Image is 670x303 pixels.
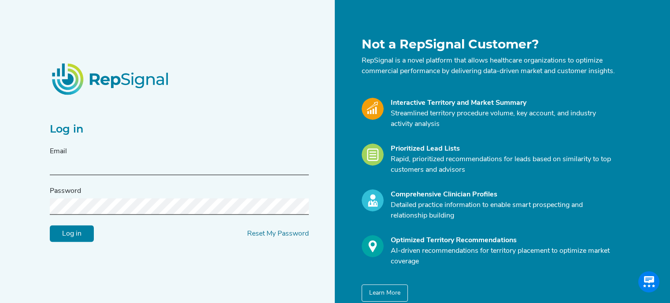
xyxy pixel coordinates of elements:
p: AI-driven recommendations for territory placement to optimize market coverage [391,246,615,267]
p: RepSignal is a novel platform that allows healthcare organizations to optimize commercial perform... [362,55,615,77]
h1: Not a RepSignal Customer? [362,37,615,52]
img: Profile_Icon.739e2aba.svg [362,189,384,211]
p: Detailed practice information to enable smart prospecting and relationship building [391,200,615,221]
img: Market_Icon.a700a4ad.svg [362,98,384,120]
label: Password [50,186,81,196]
div: Optimized Territory Recommendations [391,235,615,246]
img: RepSignalLogo.20539ed3.png [41,52,181,105]
a: Reset My Password [247,230,309,237]
div: Prioritized Lead Lists [391,144,615,154]
input: Log in [50,225,94,242]
h2: Log in [50,123,309,136]
div: Comprehensive Clinician Profiles [391,189,615,200]
img: Optimize_Icon.261f85db.svg [362,235,384,257]
label: Email [50,146,67,157]
p: Streamlined territory procedure volume, key account, and industry activity analysis [391,108,615,129]
p: Rapid, prioritized recommendations for leads based on similarity to top customers and advisors [391,154,615,175]
div: Interactive Territory and Market Summary [391,98,615,108]
button: Learn More [362,285,408,302]
img: Leads_Icon.28e8c528.svg [362,144,384,166]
